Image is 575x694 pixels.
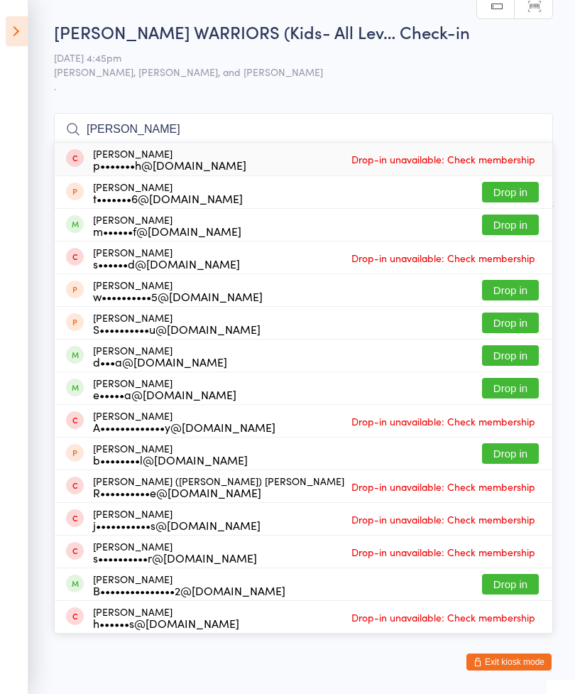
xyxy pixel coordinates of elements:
div: j•••••••••••s@[DOMAIN_NAME] [93,519,261,531]
div: h••••••s@[DOMAIN_NAME] [93,617,239,629]
div: [PERSON_NAME] [93,279,263,302]
span: Drop-in unavailable: Check membership [348,476,539,497]
button: Drop in [482,443,539,464]
div: [PERSON_NAME] [93,148,246,170]
button: Drop in [482,313,539,333]
div: S••••••••••u@[DOMAIN_NAME] [93,323,261,335]
button: Drop in [482,215,539,235]
div: [PERSON_NAME] [93,345,227,367]
div: [PERSON_NAME] [93,508,261,531]
div: [PERSON_NAME] [93,606,239,629]
h2: [PERSON_NAME] WARRIORS (Kids- All Lev… Check-in [54,20,553,43]
span: [DATE] 4:45pm [54,50,531,65]
div: w••••••••••5@[DOMAIN_NAME] [93,291,263,302]
div: s••••••d@[DOMAIN_NAME] [93,258,240,269]
div: [PERSON_NAME] [93,443,248,465]
span: Drop-in unavailable: Check membership [348,148,539,170]
div: p•••••••h@[DOMAIN_NAME] [93,159,246,170]
button: Drop in [482,345,539,366]
div: [PERSON_NAME] [93,573,285,596]
div: [PERSON_NAME] [93,181,243,204]
div: e•••••a@[DOMAIN_NAME] [93,389,236,400]
div: t•••••••6@[DOMAIN_NAME] [93,193,243,204]
span: Drop-in unavailable: Check membership [348,509,539,530]
span: Drop-in unavailable: Check membership [348,607,539,628]
div: [PERSON_NAME] [93,246,240,269]
div: [PERSON_NAME] [93,214,241,237]
span: Drop-in unavailable: Check membership [348,247,539,269]
button: Drop in [482,280,539,300]
div: d•••a@[DOMAIN_NAME] [93,356,227,367]
span: Drop-in unavailable: Check membership [348,411,539,432]
div: A•••••••••••••y@[DOMAIN_NAME] [93,421,275,433]
div: [PERSON_NAME] [93,377,236,400]
button: Drop in [482,574,539,595]
span: Drop-in unavailable: Check membership [348,541,539,563]
div: [PERSON_NAME] [93,541,257,563]
button: Drop in [482,378,539,398]
div: [PERSON_NAME] ([PERSON_NAME]) [PERSON_NAME] [93,475,344,498]
div: [PERSON_NAME] [93,312,261,335]
div: b••••••••l@[DOMAIN_NAME] [93,454,248,465]
div: [PERSON_NAME] [93,410,275,433]
div: R••••••••••e@[DOMAIN_NAME] [93,487,344,498]
input: Search [54,113,553,146]
span: . [54,79,553,93]
span: [PERSON_NAME], [PERSON_NAME], and [PERSON_NAME] [54,65,531,79]
div: B•••••••••••••••2@[DOMAIN_NAME] [93,585,285,596]
button: Drop in [482,182,539,202]
div: s••••••••••r@[DOMAIN_NAME] [93,552,257,563]
div: m••••••f@[DOMAIN_NAME] [93,225,241,237]
button: Exit kiosk mode [466,654,552,671]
